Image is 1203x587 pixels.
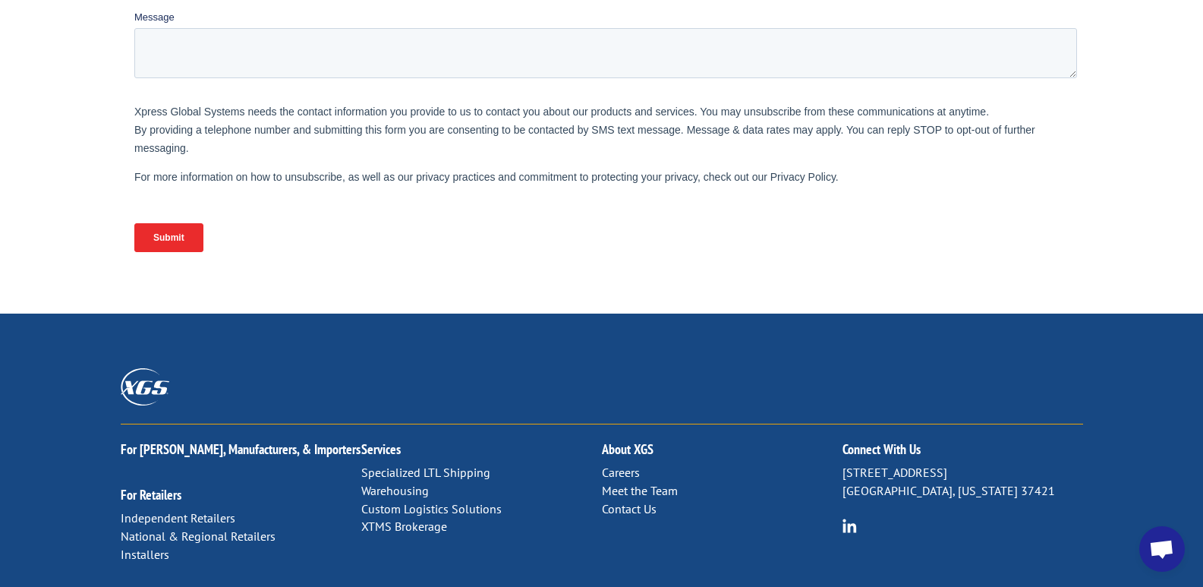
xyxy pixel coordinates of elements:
[361,483,429,498] a: Warehousing
[842,519,857,533] img: group-6
[121,440,361,458] a: For [PERSON_NAME], Manufacturers, & Importers
[1139,526,1185,572] div: Open chat
[121,529,276,544] a: National & Regional Retailers
[361,465,490,480] a: Specialized LTL Shipping
[602,483,678,498] a: Meet the Team
[602,465,640,480] a: Careers
[492,171,570,182] span: Contact by Phone
[492,150,566,162] span: Contact by Email
[121,510,235,525] a: Independent Retailers
[842,443,1083,464] h2: Connect With Us
[478,170,488,180] input: Contact by Phone
[361,519,447,534] a: XTMS Brokerage
[842,464,1083,500] p: [STREET_ADDRESS] [GEOGRAPHIC_DATA], [US_STATE] 37421
[602,501,657,516] a: Contact Us
[121,368,169,406] img: XGS_Logos_ALL_2024_All_White
[121,486,181,503] a: For Retailers
[474,126,559,137] span: Contact Preference
[602,440,653,458] a: About XGS
[478,150,488,159] input: Contact by Email
[361,501,502,516] a: Custom Logistics Solutions
[474,64,539,75] span: Phone number
[361,440,401,458] a: Services
[121,547,169,562] a: Installers
[474,2,521,13] span: Last name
